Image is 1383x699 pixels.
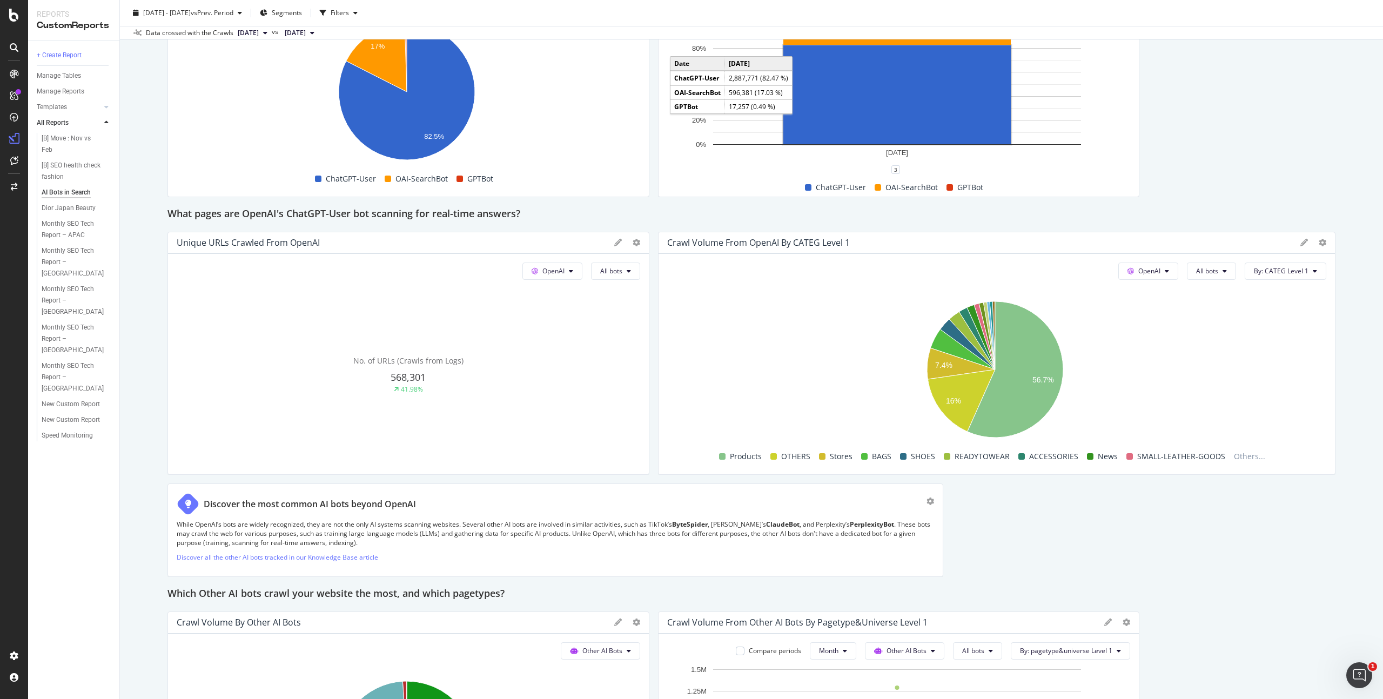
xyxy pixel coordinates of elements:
[42,133,102,156] div: [B] Move : Nov vs Feb
[1098,450,1118,463] span: News
[42,414,112,426] a: New Custom Report
[42,322,107,356] div: Monthly SEO Tech Report – KOREA
[830,450,852,463] span: Stores
[1368,662,1377,671] span: 1
[37,117,69,129] div: All Reports
[395,172,448,185] span: OAI-SearchBot
[819,646,838,655] span: Month
[927,498,934,505] div: gear
[887,646,927,655] span: Other AI Bots
[401,385,423,394] div: 41.98%
[167,483,943,577] div: Discover the most common AI bots beyond OpenAIWhile OpenAI’s bots are widely recognized, they are...
[353,355,464,366] span: No. of URLs (Crawls from Logs)
[1196,266,1218,275] span: All bots
[42,360,112,394] a: Monthly SEO Tech Report – [GEOGRAPHIC_DATA]
[1254,266,1308,275] span: By: CATEG Level 1
[1020,646,1112,655] span: By: pagetype&universe Level 1
[167,232,649,475] div: Unique URLs Crawled from OpenAIOpenAIAll botsNo. of URLs (Crawls from Logs)568,30141.98%
[177,237,320,248] div: Unique URLs Crawled from OpenAI
[522,263,582,280] button: OpenAI
[37,70,112,82] a: Manage Tables
[42,187,112,198] a: AI Bots in Search
[957,181,983,194] span: GPTBot
[667,237,850,248] div: Crawl Volume from OpenAI by CATEG Level 1
[962,646,984,655] span: All bots
[582,646,622,655] span: Other AI Bots
[781,450,810,463] span: OTHERS
[687,687,706,695] text: 1.25M
[42,430,112,441] a: Speed Monitoring
[204,498,416,510] div: Discover the most common AI bots beyond OpenAI
[42,160,112,183] a: [B] SEO health check fashion
[467,172,493,185] span: GPTBot
[1118,263,1178,280] button: OpenAI
[167,586,505,603] h2: Which Other AI bots crawl your website the most, and which pagetypes?
[691,68,706,76] text: 60%
[42,284,107,318] div: Monthly SEO Tech Report – JAPAN
[272,27,280,37] span: vs
[1138,266,1160,275] span: OpenAI
[167,206,520,223] h2: What pages are OpenAI's ChatGPT-User bot scanning for real-time answers?
[42,399,100,410] div: New Custom Report
[1032,375,1053,384] text: 56.7%
[177,617,301,628] div: Crawl Volume by Other AI Bots
[272,8,302,17] span: Segments
[945,396,961,405] text: 16%
[391,371,426,384] span: 568,301
[691,92,706,100] text: 40%
[886,149,908,157] text: [DATE]
[691,117,706,125] text: 20%
[935,361,952,369] text: 7.4%
[37,50,112,61] a: + Create Report
[667,296,1322,447] div: A chart.
[730,450,762,463] span: Products
[885,181,938,194] span: OAI-SearchBot
[129,4,246,22] button: [DATE] - [DATE]vsPrev. Period
[42,133,112,156] a: [B] Move : Nov vs Feb
[872,450,891,463] span: BAGS
[37,117,101,129] a: All Reports
[233,26,272,39] button: [DATE]
[42,203,112,214] a: Dior Japan Beauty
[238,28,259,38] span: 2025 Sep. 26th
[37,102,101,113] a: Templates
[1245,263,1326,280] button: By: CATEG Level 1
[42,245,112,279] a: Monthly SEO Tech Report – [GEOGRAPHIC_DATA]
[177,553,378,562] a: Discover all the other AI bots tracked in our Knowledge Base article
[1137,450,1225,463] span: SMALL-LEATHER-GOODS
[1346,662,1372,688] iframe: Intercom live chat
[331,8,349,17] div: Filters
[37,86,112,97] a: Manage Reports
[816,181,866,194] span: ChatGPT-User
[1230,450,1270,463] span: Others...
[891,165,900,174] div: 3
[167,206,1335,223] div: What pages are OpenAI's ChatGPT-User bot scanning for real-time answers?
[315,4,362,22] button: Filters
[42,218,105,241] div: Monthly SEO Tech Report – APAC
[167,586,1335,603] div: Which Other AI bots crawl your website the most, and which pagetypes?
[37,86,84,97] div: Manage Reports
[667,18,1127,170] svg: A chart.
[424,132,444,140] text: 82.5%
[42,414,100,426] div: New Custom Report
[256,4,306,22] button: Segments
[326,172,376,185] span: ChatGPT-User
[42,187,91,198] div: AI Bots in Search
[37,102,67,113] div: Templates
[1029,450,1078,463] span: ACCESSORIES
[658,232,1336,475] div: Crawl Volume from OpenAI by CATEG Level 1OpenAIAll botsBy: CATEG Level 1A chart.ProductsOTHERSSto...
[591,263,640,280] button: All bots
[810,642,856,660] button: Month
[600,266,622,275] span: All bots
[42,430,93,441] div: Speed Monitoring
[371,42,385,50] text: 17%
[691,666,707,674] text: 1.5M
[42,160,104,183] div: [B] SEO health check fashion
[146,28,233,38] div: Data crossed with the Crawls
[42,203,96,214] div: Dior Japan Beauty
[280,26,319,39] button: [DATE]
[143,8,191,17] span: [DATE] - [DATE]
[42,399,112,410] a: New Custom Report
[1187,263,1236,280] button: All bots
[177,18,636,170] svg: A chart.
